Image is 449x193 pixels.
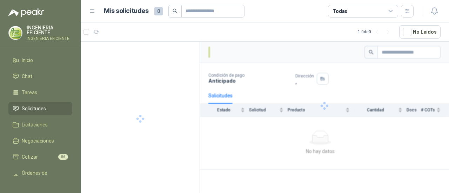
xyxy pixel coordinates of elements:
[8,134,72,147] a: Negociaciones
[173,8,177,13] span: search
[8,54,72,67] a: Inicio
[27,36,72,41] p: INGENIERIA EFICIENTE
[8,8,44,17] img: Logo peakr
[22,89,37,96] span: Tareas
[333,7,347,15] div: Todas
[8,150,72,164] a: Cotizar86
[22,73,32,80] span: Chat
[22,105,46,112] span: Solicitudes
[22,137,54,145] span: Negociaciones
[8,166,72,187] a: Órdenes de Compra
[58,154,68,160] span: 86
[8,70,72,83] a: Chat
[358,26,394,37] div: 1 - 0 de 0
[27,25,72,35] p: INGENIERIA EFICIENTE
[399,25,441,39] button: No Leídos
[9,26,22,40] img: Company Logo
[22,56,33,64] span: Inicio
[8,118,72,131] a: Licitaciones
[22,153,38,161] span: Cotizar
[154,7,163,15] span: 0
[22,121,48,129] span: Licitaciones
[8,102,72,115] a: Solicitudes
[104,6,149,16] h1: Mis solicitudes
[8,86,72,99] a: Tareas
[22,169,66,185] span: Órdenes de Compra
